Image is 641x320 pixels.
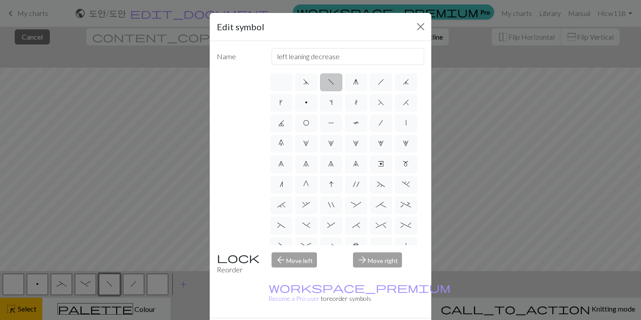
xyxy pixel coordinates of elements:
span: c [378,242,384,249]
span: s [329,99,333,106]
span: i [404,242,408,249]
span: 0 [278,140,284,147]
span: t [354,99,358,106]
span: a [328,242,334,249]
span: e [378,160,384,167]
label: Name [211,48,266,65]
span: & [327,222,335,229]
span: j [403,78,409,85]
button: Close [414,20,428,34]
span: 4 [378,140,384,147]
span: ~ [377,181,385,188]
span: % [401,222,411,229]
span: 2 [328,140,334,147]
span: F [378,99,384,106]
span: 7 [303,160,309,167]
span: _ [276,242,286,249]
span: 1 [303,140,309,147]
span: f [328,78,334,85]
span: . [402,181,410,188]
span: - [301,242,311,249]
span: ' [353,181,359,188]
h5: Edit symbol [217,20,264,33]
span: : [351,201,361,208]
span: b [353,242,359,249]
a: Become a Pro user [269,284,450,302]
span: T [353,119,359,126]
div: Reorder [211,252,266,275]
span: ^ [376,222,386,229]
span: H [403,99,409,106]
span: p [305,99,308,106]
small: to reorder symbols [269,284,450,302]
span: ) [302,222,310,229]
span: " [328,201,334,208]
span: , [302,201,310,208]
span: workspace_premium [269,281,450,294]
span: 3 [353,140,359,147]
span: ; [376,201,386,208]
span: / [379,119,383,126]
span: P [328,119,334,126]
span: ` [277,201,285,208]
span: O [303,119,309,126]
span: G [303,181,309,188]
span: g [353,78,359,85]
span: 6 [278,160,284,167]
span: 8 [328,160,334,167]
span: n [280,181,283,188]
span: k [280,99,283,106]
span: I [329,181,333,188]
span: + [401,201,411,208]
span: J [278,119,284,126]
span: h [378,78,384,85]
span: 5 [403,140,409,147]
span: 9 [353,160,359,167]
span: ( [277,222,285,229]
span: m [403,160,409,167]
span: d [303,78,309,85]
span: | [406,119,406,126]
